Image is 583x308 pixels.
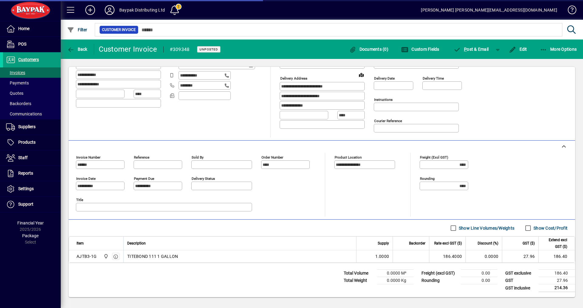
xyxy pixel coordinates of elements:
[76,155,101,159] mat-label: Invoice number
[374,98,393,102] mat-label: Instructions
[6,80,29,85] span: Payments
[22,233,39,238] span: Package
[502,270,539,277] td: GST exclusive
[420,176,435,181] mat-label: Rounding
[66,44,89,55] button: Back
[539,270,575,277] td: 186.40
[3,88,61,98] a: Quotes
[192,176,215,181] mat-label: Delivery status
[6,91,23,96] span: Quotes
[3,150,61,166] a: Staff
[77,240,84,247] span: Item
[421,5,557,15] div: [PERSON_NAME] [PERSON_NAME][EMAIL_ADDRESS][DOMAIN_NAME]
[377,270,414,277] td: 0.0000 M³
[3,181,61,197] a: Settings
[349,47,388,52] span: Documents (0)
[3,197,61,212] a: Support
[465,250,502,262] td: 0.0000
[3,37,61,52] a: POS
[434,240,462,247] span: Rate excl GST ($)
[461,270,497,277] td: 0.00
[99,44,157,54] div: Customer Invoice
[502,277,539,284] td: GST
[539,277,575,284] td: 27.96
[119,5,165,15] div: Baypak Distributing Ltd
[261,155,283,159] mat-label: Order number
[3,21,61,36] a: Home
[3,166,61,181] a: Reports
[539,284,575,292] td: 214.36
[3,135,61,150] a: Products
[507,44,529,55] button: Edit
[377,277,414,284] td: 0.0000 Kg
[335,155,362,159] mat-label: Product location
[17,221,44,225] span: Financial Year
[76,198,83,202] mat-label: Title
[6,70,25,75] span: Invoices
[464,47,467,52] span: P
[341,270,377,277] td: Total Volume
[378,240,389,247] span: Supply
[523,240,535,247] span: GST ($)
[66,24,89,35] button: Filter
[199,47,218,51] span: Unposted
[540,47,577,52] span: More Options
[454,47,489,52] span: ost & Email
[18,124,36,129] span: Suppliers
[6,111,42,116] span: Communications
[409,240,425,247] span: Backorder
[433,253,462,259] div: 186.4000
[134,155,149,159] mat-label: Reference
[423,76,444,80] mat-label: Delivery time
[18,171,33,176] span: Reports
[502,284,539,292] td: GST inclusive
[18,26,29,31] span: Home
[134,176,154,181] mat-label: Payment due
[67,27,87,32] span: Filter
[76,176,96,181] mat-label: Invoice date
[347,44,390,55] button: Documents (0)
[374,119,402,123] mat-label: Courier Reference
[102,27,136,33] span: Customer Invoice
[18,42,26,46] span: POS
[563,1,575,21] a: Knowledge Base
[374,76,395,80] mat-label: Delivery date
[420,155,448,159] mat-label: Freight (excl GST)
[401,47,439,52] span: Custom Fields
[538,44,578,55] button: More Options
[102,253,109,260] span: Baypak - Onekawa
[192,155,203,159] mat-label: Sold by
[375,253,389,259] span: 1.0000
[61,44,94,55] app-page-header-button: Back
[542,237,567,250] span: Extend excl GST ($)
[458,225,514,231] label: Show Line Volumes/Weights
[538,250,575,262] td: 186.40
[18,202,33,207] span: Support
[3,78,61,88] a: Payments
[509,47,527,52] span: Edit
[67,47,87,52] span: Back
[400,44,441,55] button: Custom Fields
[3,98,61,109] a: Backorders
[461,277,497,284] td: 0.00
[418,270,461,277] td: Freight (excl GST)
[478,240,498,247] span: Discount (%)
[127,240,146,247] span: Description
[170,45,190,54] div: #309348
[77,253,97,259] div: AJTB3-1G
[127,253,178,259] span: TITEBOND 111 1 GALLON
[3,67,61,78] a: Invoices
[341,277,377,284] td: Total Weight
[532,225,568,231] label: Show Cost/Profit
[100,5,119,15] button: Profile
[3,119,61,135] a: Suppliers
[3,109,61,119] a: Communications
[356,70,366,80] a: View on map
[18,140,36,145] span: Products
[18,57,39,62] span: Customers
[6,101,31,106] span: Backorders
[451,44,492,55] button: Post & Email
[18,186,34,191] span: Settings
[80,5,100,15] button: Add
[18,155,28,160] span: Staff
